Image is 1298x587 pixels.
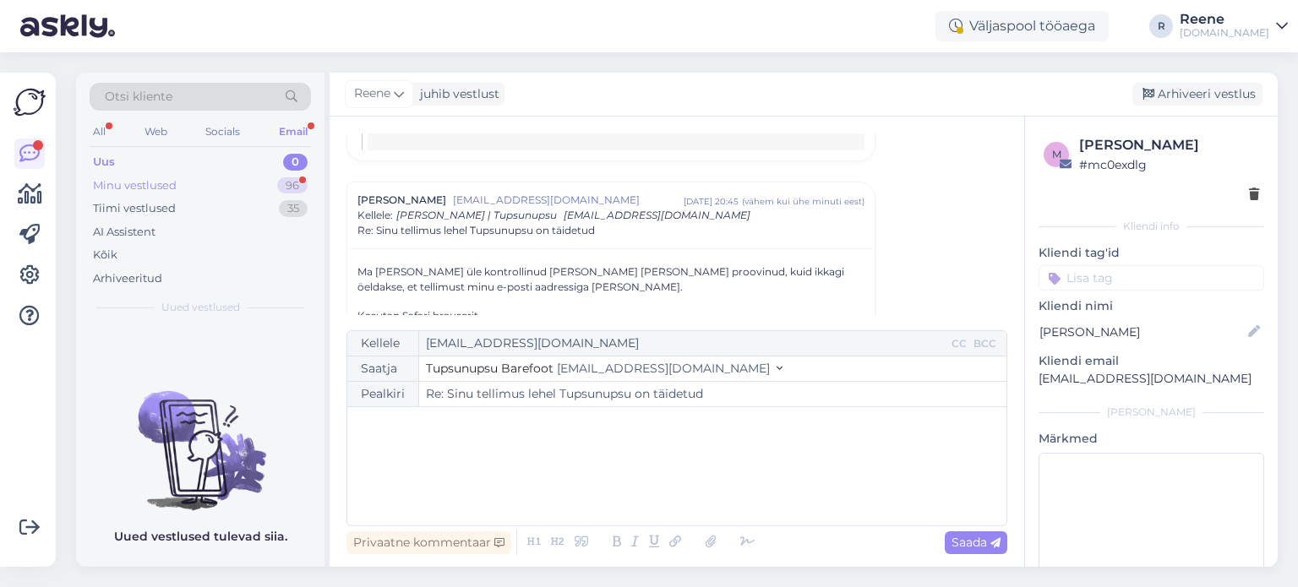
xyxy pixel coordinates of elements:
[1039,370,1264,388] p: [EMAIL_ADDRESS][DOMAIN_NAME]
[970,336,1000,351] div: BCC
[396,209,557,221] span: [PERSON_NAME] | Tupsunupsu
[76,361,324,513] img: No chats
[453,193,684,208] span: [EMAIL_ADDRESS][DOMAIN_NAME]
[413,85,499,103] div: juhib vestlust
[557,361,770,376] span: [EMAIL_ADDRESS][DOMAIN_NAME]
[1039,323,1245,341] input: Lisa nimi
[14,86,46,118] img: Askly Logo
[277,177,308,194] div: 96
[202,121,243,143] div: Socials
[114,528,287,546] p: Uued vestlused tulevad siia.
[347,331,419,356] div: Kellele
[357,209,393,221] span: Kellele :
[1039,265,1264,291] input: Lisa tag
[742,195,864,208] div: ( vähem kui ühe minuti eest )
[354,84,390,103] span: Reene
[684,195,739,208] div: [DATE] 20:45
[1079,155,1259,174] div: # mc0exdlg
[1039,405,1264,420] div: [PERSON_NAME]
[1039,430,1264,448] p: Märkmed
[419,331,948,356] input: Recepient...
[952,535,1001,550] span: Saada
[357,223,595,238] span: Re: Sinu tellimus lehel Tupsunupsu on täidetud
[564,209,750,221] span: [EMAIL_ADDRESS][DOMAIN_NAME]
[1180,13,1269,26] div: Reene
[161,300,240,315] span: Uued vestlused
[357,308,864,323] p: Kasutan Safari brauserit.
[93,200,176,217] div: Tiimi vestlused
[90,121,109,143] div: All
[1132,83,1263,106] div: Arhiveeri vestlus
[426,360,783,378] button: Tupsunupsu Barefoot [EMAIL_ADDRESS][DOMAIN_NAME]
[105,88,172,106] span: Otsi kliente
[347,356,419,381] div: Saatja
[275,121,311,143] div: Email
[93,177,177,194] div: Minu vestlused
[426,361,554,376] span: Tupsunupsu Barefoot
[346,531,511,554] div: Privaatne kommentaar
[93,154,115,171] div: Uus
[279,200,308,217] div: 35
[347,382,419,406] div: Pealkiri
[1039,244,1264,262] p: Kliendi tag'id
[948,336,970,351] div: CC
[93,224,155,241] div: AI Assistent
[93,270,162,287] div: Arhiveeritud
[1180,13,1288,40] a: Reene[DOMAIN_NAME]
[1079,135,1259,155] div: [PERSON_NAME]
[1149,14,1173,38] div: R
[1039,297,1264,315] p: Kliendi nimi
[357,264,864,295] p: Ma [PERSON_NAME] üle kontrollinud [PERSON_NAME] [PERSON_NAME] proovinud, kuid ikkagi öeldakse, et...
[93,247,117,264] div: Kõik
[935,11,1109,41] div: Väljaspool tööaega
[1039,352,1264,370] p: Kliendi email
[419,382,1006,406] input: Write subject here...
[1180,26,1269,40] div: [DOMAIN_NAME]
[357,193,446,208] span: [PERSON_NAME]
[283,154,308,171] div: 0
[141,121,171,143] div: Web
[1039,219,1264,234] div: Kliendi info
[1052,148,1061,160] span: m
